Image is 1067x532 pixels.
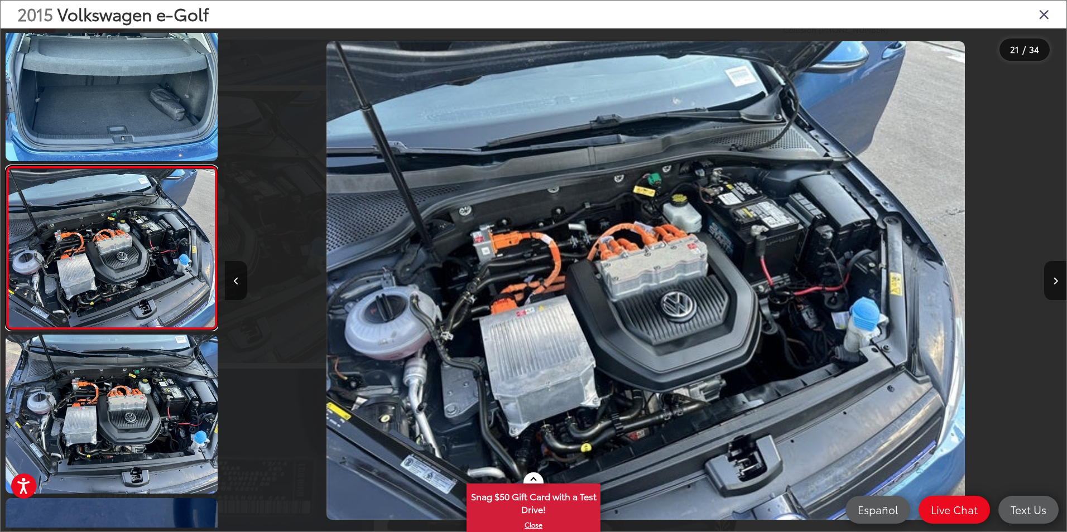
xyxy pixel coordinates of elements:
[17,2,53,26] span: 2015
[845,496,910,524] a: Español
[1029,43,1039,55] span: 34
[1021,46,1027,54] span: /
[1010,43,1019,55] span: 21
[3,333,220,495] img: 2015 Volkswagen e-Golf Limited Edition
[3,1,220,163] img: 2015 Volkswagen e-Golf Limited Edition
[326,41,965,520] img: 2015 Volkswagen e-Golf Limited Edition
[225,261,247,300] button: Previous image
[919,496,990,524] a: Live Chat
[1044,261,1066,300] button: Next image
[998,496,1059,524] a: Text Us
[57,2,209,26] span: Volkswagen e-Golf
[852,502,903,516] span: Español
[468,485,599,519] span: Snag $50 Gift Card with a Test Drive!
[6,169,217,327] img: 2015 Volkswagen e-Golf Limited Edition
[1039,7,1050,21] i: Close gallery
[225,41,1066,520] div: 2015 Volkswagen e-Golf Limited Edition 20
[1005,502,1052,516] span: Text Us
[925,502,983,516] span: Live Chat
